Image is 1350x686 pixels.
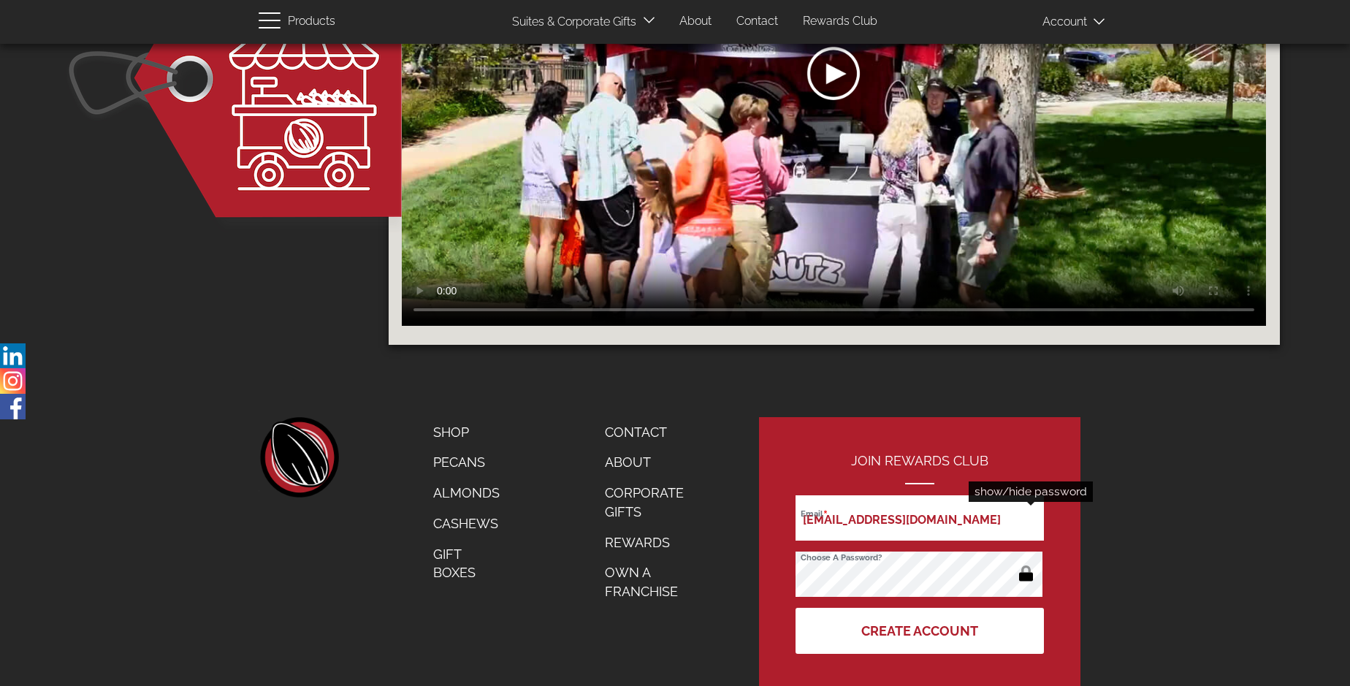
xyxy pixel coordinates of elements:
[594,527,712,558] a: Rewards
[422,539,511,588] a: Gift Boxes
[288,11,335,32] span: Products
[594,557,712,606] a: Own a Franchise
[668,7,722,36] a: About
[594,447,712,478] a: About
[725,7,789,36] a: Contact
[422,417,511,448] a: Shop
[594,417,712,448] a: Contact
[796,608,1044,654] button: Create Account
[792,7,888,36] a: Rewards Club
[422,478,511,508] a: Almonds
[501,8,641,37] a: Suites & Corporate Gifts
[796,454,1044,484] h2: Join Rewards Club
[969,481,1093,502] div: show/hide password
[796,495,1044,541] input: Email
[594,478,712,527] a: Corporate Gifts
[422,508,511,539] a: Cashews
[259,417,339,498] a: home
[422,447,511,478] a: Pecans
